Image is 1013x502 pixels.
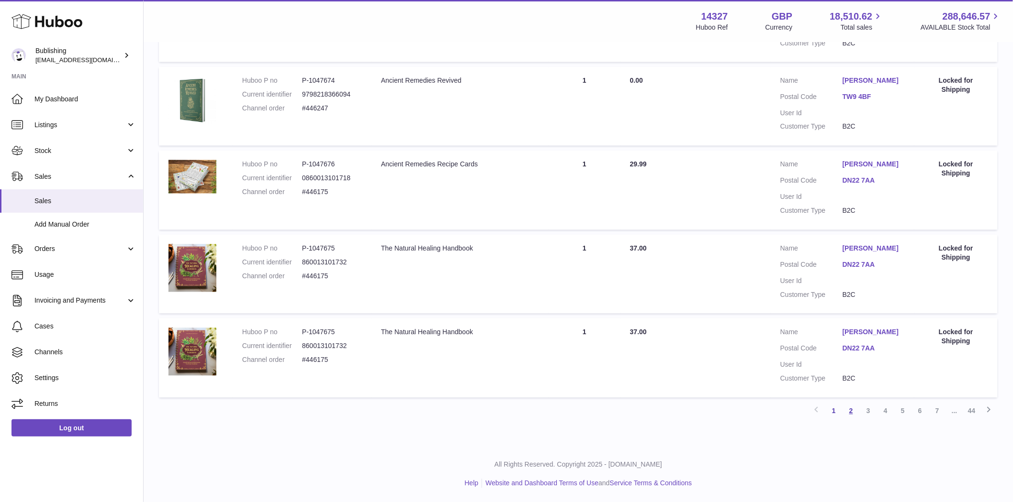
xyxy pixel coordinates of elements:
[482,479,692,488] li: and
[780,374,843,383] dt: Customer Type
[894,403,912,420] a: 5
[843,261,905,270] a: DN22 7AA
[302,90,362,99] dd: 9798218366094
[34,399,136,408] span: Returns
[843,93,905,102] a: TW9 4BF
[302,258,362,267] dd: 860013101732
[912,403,929,420] a: 6
[843,176,905,186] a: DN22 7AA
[780,291,843,300] dt: Customer Type
[302,104,362,113] dd: #446247
[780,193,843,202] dt: User Id
[485,480,598,487] a: Website and Dashboard Terms of Use
[302,160,362,169] dd: P-1047676
[780,207,843,216] dt: Customer Type
[843,403,860,420] a: 2
[34,244,126,253] span: Orders
[780,122,843,131] dt: Customer Type
[780,109,843,118] dt: User Id
[242,258,302,267] dt: Current identifier
[302,188,362,197] dd: #446175
[242,188,302,197] dt: Channel order
[843,76,905,86] a: [PERSON_NAME]
[780,244,843,256] dt: Name
[701,10,728,23] strong: 14327
[929,403,946,420] a: 7
[780,277,843,286] dt: User Id
[549,151,620,230] td: 1
[765,23,793,32] div: Currency
[302,272,362,281] dd: #446175
[381,328,539,337] div: The Natural Healing Handbook
[630,161,647,168] span: 29.99
[302,244,362,253] dd: P-1047675
[780,176,843,188] dt: Postal Code
[843,122,905,131] dd: B2C
[843,344,905,353] a: DN22 7AA
[780,261,843,272] dt: Postal Code
[843,328,905,337] a: [PERSON_NAME]
[780,328,843,339] dt: Name
[943,10,990,23] span: 288,646.57
[242,272,302,281] dt: Channel order
[35,56,141,64] span: [EMAIL_ADDRESS][DOMAIN_NAME]
[381,160,539,169] div: Ancient Remedies Recipe Cards
[302,356,362,365] dd: #446175
[921,10,1002,32] a: 288,646.57 AVAILABLE Stock Total
[242,76,302,86] dt: Huboo P no
[242,90,302,99] dt: Current identifier
[963,403,980,420] a: 44
[780,360,843,370] dt: User Id
[34,196,136,206] span: Sales
[630,245,647,252] span: 37.00
[302,342,362,351] dd: 860013101732
[843,39,905,48] dd: B2C
[302,174,362,183] dd: 0860013101718
[242,244,302,253] dt: Huboo P no
[34,322,136,331] span: Cases
[772,10,792,23] strong: GBP
[34,172,126,181] span: Sales
[780,39,843,48] dt: Customer Type
[843,207,905,216] dd: B2C
[549,235,620,314] td: 1
[34,270,136,279] span: Usage
[34,296,126,305] span: Invoicing and Payments
[302,76,362,86] dd: P-1047674
[843,244,905,253] a: [PERSON_NAME]
[242,328,302,337] dt: Huboo P no
[242,356,302,365] dt: Channel order
[630,328,647,336] span: 37.00
[34,95,136,104] span: My Dashboard
[34,146,126,155] span: Stock
[34,373,136,382] span: Settings
[780,160,843,172] dt: Name
[34,348,136,357] span: Channels
[924,160,988,178] div: Locked for Shipping
[242,174,302,183] dt: Current identifier
[924,328,988,346] div: Locked for Shipping
[780,93,843,104] dt: Postal Code
[169,244,216,292] img: 1749741825.png
[696,23,728,32] div: Huboo Ref
[34,220,136,229] span: Add Manual Order
[169,328,216,376] img: 1749741825.png
[610,480,692,487] a: Service Terms & Conditions
[780,76,843,88] dt: Name
[921,23,1002,32] span: AVAILABLE Stock Total
[630,77,643,85] span: 0.00
[242,104,302,113] dt: Channel order
[242,342,302,351] dt: Current identifier
[169,76,216,124] img: 1749741737.png
[151,460,1005,469] p: All Rights Reserved. Copyright 2025 - [DOMAIN_NAME]
[549,318,620,398] td: 1
[946,403,963,420] span: ...
[830,10,883,32] a: 18,510.62 Total sales
[302,328,362,337] dd: P-1047675
[34,120,126,130] span: Listings
[843,160,905,169] a: [PERSON_NAME]
[11,48,26,63] img: internalAdmin-14327@internal.huboo.com
[877,403,894,420] a: 4
[465,480,479,487] a: Help
[35,46,122,65] div: Bublishing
